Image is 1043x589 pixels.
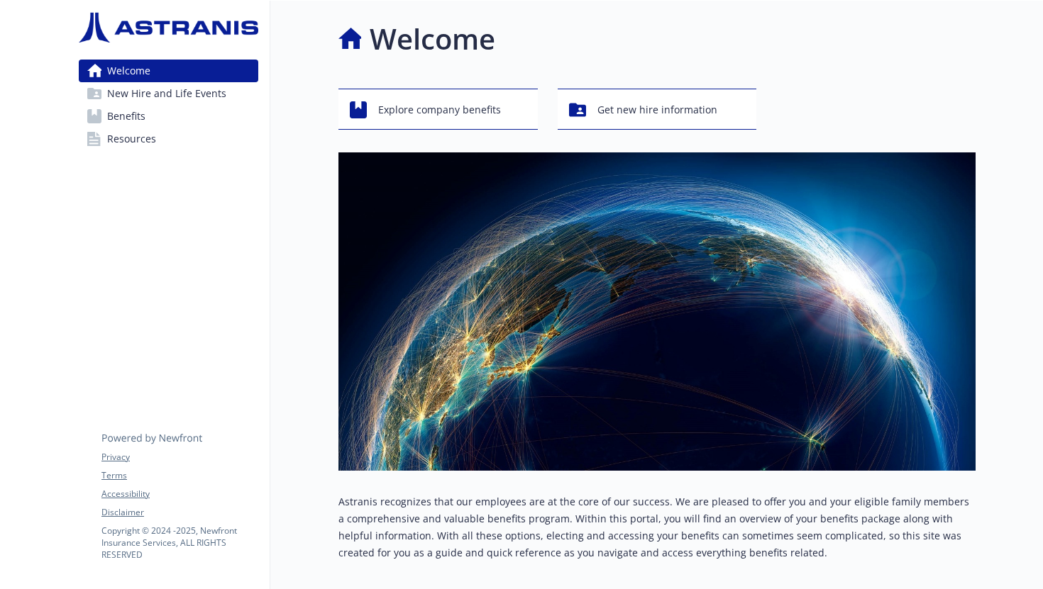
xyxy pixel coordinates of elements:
span: Explore company benefits [378,96,501,123]
img: overview page banner [338,152,976,471]
span: Resources [107,128,156,150]
span: Get new hire information [597,96,717,123]
a: Disclaimer [101,506,258,519]
a: Benefits [79,105,258,128]
a: Accessibility [101,488,258,500]
p: Astranis recognizes that our employees are at the core of our success. We are pleased to offer yo... [338,493,976,561]
h1: Welcome [370,18,495,60]
span: Benefits [107,105,145,128]
a: New Hire and Life Events [79,82,258,105]
a: Terms [101,469,258,482]
a: Privacy [101,451,258,464]
span: New Hire and Life Events [107,82,226,105]
button: Explore company benefits [338,89,538,130]
a: Resources [79,128,258,150]
span: Welcome [107,60,150,82]
a: Welcome [79,60,258,82]
button: Get new hire information [558,89,757,130]
p: Copyright © 2024 - 2025 , Newfront Insurance Services, ALL RIGHTS RESERVED [101,525,258,561]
